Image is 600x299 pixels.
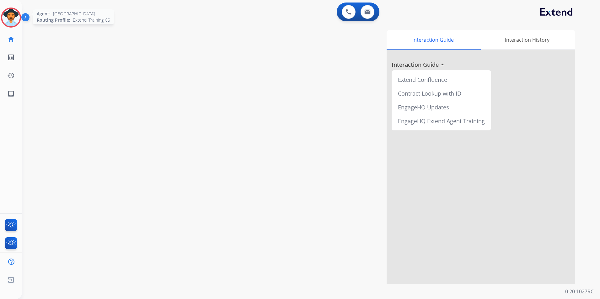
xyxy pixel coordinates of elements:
[7,54,15,61] mat-icon: list_alt
[394,100,489,114] div: EngageHQ Updates
[73,17,110,23] span: Extend_Training CS
[37,17,70,23] span: Routing Profile:
[53,11,95,17] span: [GEOGRAPHIC_DATA]
[37,11,51,17] span: Agent:
[7,72,15,79] mat-icon: history
[394,73,489,87] div: Extend Confluence
[394,87,489,100] div: Contract Lookup with ID
[565,288,594,295] p: 0.20.1027RC
[7,35,15,43] mat-icon: home
[7,90,15,97] mat-icon: inbox
[387,30,479,50] div: Interaction Guide
[2,9,20,26] img: avatar
[479,30,575,50] div: Interaction History
[394,114,489,128] div: EngageHQ Extend Agent Training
